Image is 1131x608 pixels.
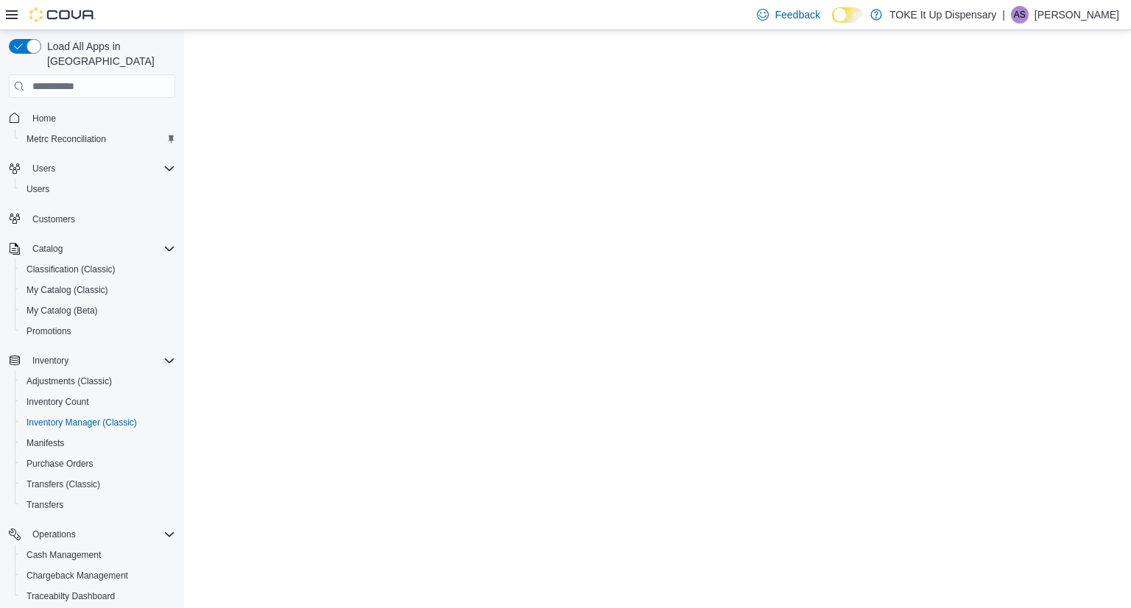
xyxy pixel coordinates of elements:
[15,392,181,412] button: Inventory Count
[21,393,175,411] span: Inventory Count
[27,437,64,449] span: Manifests
[15,259,181,280] button: Classification (Classic)
[27,284,108,296] span: My Catalog (Classic)
[15,321,181,342] button: Promotions
[21,302,104,319] a: My Catalog (Beta)
[21,180,175,198] span: Users
[27,240,175,258] span: Catalog
[15,280,181,300] button: My Catalog (Classic)
[27,375,112,387] span: Adjustments (Classic)
[15,412,181,433] button: Inventory Manager (Classic)
[21,130,112,148] a: Metrc Reconciliation
[15,433,181,453] button: Manifests
[21,322,77,340] a: Promotions
[21,372,175,390] span: Adjustments (Classic)
[32,213,75,225] span: Customers
[32,529,76,540] span: Operations
[21,587,175,605] span: Traceabilty Dashboard
[15,129,181,149] button: Metrc Reconciliation
[27,160,175,177] span: Users
[21,567,175,584] span: Chargeback Management
[15,179,181,199] button: Users
[15,565,181,586] button: Chargeback Management
[27,240,68,258] button: Catalog
[21,414,175,431] span: Inventory Manager (Classic)
[21,546,107,564] a: Cash Management
[27,305,98,317] span: My Catalog (Beta)
[27,549,101,561] span: Cash Management
[889,6,996,24] p: TOKE It Up Dispensary
[27,590,115,602] span: Traceabilty Dashboard
[15,300,181,321] button: My Catalog (Beta)
[3,238,181,259] button: Catalog
[32,355,68,367] span: Inventory
[3,107,181,128] button: Home
[27,458,94,470] span: Purchase Orders
[15,453,181,474] button: Purchase Orders
[21,455,175,473] span: Purchase Orders
[27,264,116,275] span: Classification (Classic)
[27,352,175,370] span: Inventory
[27,417,137,428] span: Inventory Manager (Classic)
[27,325,71,337] span: Promotions
[41,39,175,68] span: Load All Apps in [GEOGRAPHIC_DATA]
[21,180,55,198] a: Users
[21,496,175,514] span: Transfers
[27,160,61,177] button: Users
[1011,6,1029,24] div: Admin Sawicki
[3,524,181,545] button: Operations
[27,211,81,228] a: Customers
[1035,6,1119,24] p: [PERSON_NAME]
[15,586,181,607] button: Traceabilty Dashboard
[27,570,128,582] span: Chargeback Management
[21,130,175,148] span: Metrc Reconciliation
[1014,6,1026,24] span: AS
[15,371,181,392] button: Adjustments (Classic)
[27,526,82,543] button: Operations
[3,208,181,230] button: Customers
[32,163,55,174] span: Users
[21,546,175,564] span: Cash Management
[21,261,121,278] a: Classification (Classic)
[15,474,181,495] button: Transfers (Classic)
[27,396,89,408] span: Inventory Count
[832,23,833,24] span: Dark Mode
[21,393,95,411] a: Inventory Count
[21,414,143,431] a: Inventory Manager (Classic)
[27,526,175,543] span: Operations
[832,7,863,23] input: Dark Mode
[21,281,114,299] a: My Catalog (Classic)
[21,434,70,452] a: Manifests
[21,476,106,493] a: Transfers (Classic)
[27,478,100,490] span: Transfers (Classic)
[21,281,175,299] span: My Catalog (Classic)
[21,567,134,584] a: Chargeback Management
[21,322,175,340] span: Promotions
[21,476,175,493] span: Transfers (Classic)
[27,133,106,145] span: Metrc Reconciliation
[21,261,175,278] span: Classification (Classic)
[27,183,49,195] span: Users
[27,499,63,511] span: Transfers
[27,110,62,127] a: Home
[32,243,63,255] span: Catalog
[15,545,181,565] button: Cash Management
[21,496,69,514] a: Transfers
[3,350,181,371] button: Inventory
[21,455,99,473] a: Purchase Orders
[21,302,175,319] span: My Catalog (Beta)
[27,108,175,127] span: Home
[775,7,820,22] span: Feedback
[32,113,56,124] span: Home
[21,434,175,452] span: Manifests
[27,352,74,370] button: Inventory
[21,587,121,605] a: Traceabilty Dashboard
[1002,6,1005,24] p: |
[15,495,181,515] button: Transfers
[27,210,175,228] span: Customers
[21,372,118,390] a: Adjustments (Classic)
[29,7,96,22] img: Cova
[3,158,181,179] button: Users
